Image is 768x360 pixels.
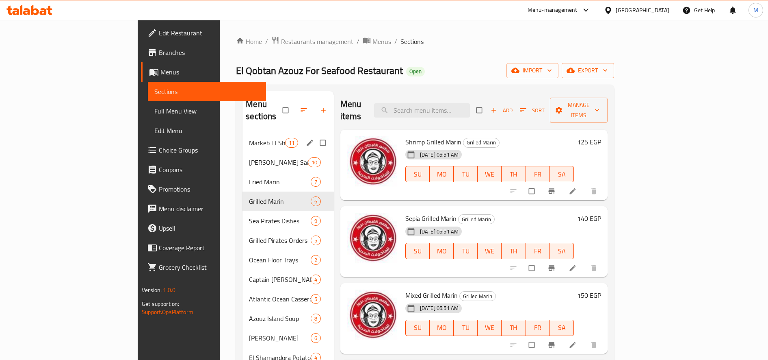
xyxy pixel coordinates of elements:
[528,5,578,15] div: Menu-management
[148,82,266,101] a: Sections
[249,138,285,148] span: Markeb El Shamandora Meals
[481,168,498,180] span: WE
[417,151,462,159] span: [DATE] 05:51 AM
[550,243,574,259] button: SA
[249,314,311,323] span: Azouz Island Soup
[556,100,601,120] span: Manage items
[409,168,426,180] span: SU
[311,334,320,342] span: 6
[159,223,260,233] span: Upsell
[405,166,430,182] button: SU
[505,245,522,257] span: TH
[458,214,495,224] div: Grilled Marin
[569,341,578,349] a: Edit menu item
[249,177,311,187] span: Fried Marin
[491,106,513,115] span: Add
[585,336,604,354] button: delete
[502,243,526,259] button: TH
[249,157,307,167] span: [PERSON_NAME] Sandwiches
[311,275,321,284] div: items
[457,322,474,334] span: TU
[242,231,334,250] div: Grilled Pirates Orders5
[513,65,552,76] span: import
[249,196,311,206] div: Grilled Marin
[526,320,550,336] button: FR
[148,121,266,140] a: Edit Menu
[242,309,334,328] div: Azouz Island Soup8
[502,320,526,336] button: TH
[154,126,260,135] span: Edit Menu
[543,182,562,200] button: Branch-specific-item
[417,304,462,312] span: [DATE] 05:51 AM
[242,153,334,172] div: [PERSON_NAME] Sandwiches10
[242,172,334,192] div: Fried Marin7
[242,289,334,309] div: Atlantic Ocean Casseroles5
[430,320,454,336] button: MO
[457,168,474,180] span: TU
[311,294,321,304] div: items
[569,187,578,195] a: Edit menu item
[405,289,458,301] span: Mixed Grilled Marin
[159,165,260,175] span: Coupons
[311,236,321,245] div: items
[159,204,260,214] span: Menu disclaimer
[159,48,260,57] span: Branches
[553,322,571,334] span: SA
[489,104,515,117] span: Add item
[249,294,311,304] span: Atlantic Ocean Casseroles
[524,337,541,353] span: Select to update
[249,333,311,343] span: [PERSON_NAME]
[249,216,311,226] span: Sea Pirates Dishes
[481,245,498,257] span: WE
[524,260,541,276] span: Select to update
[577,136,601,148] h6: 125 EGP
[311,196,321,206] div: items
[405,243,430,259] button: SU
[478,243,502,259] button: WE
[265,37,268,46] li: /
[463,138,500,148] div: Grilled Marin
[311,315,320,323] span: 8
[374,103,470,118] input: search
[372,37,391,46] span: Menus
[347,213,399,265] img: Sepia Grilled Marin
[141,238,266,257] a: Coverage Report
[409,322,426,334] span: SU
[141,140,266,160] a: Choice Groups
[489,104,515,117] button: Add
[463,138,499,147] span: Grilled Marin
[249,275,311,284] span: Captain [PERSON_NAME] Mixes
[141,160,266,179] a: Coupons
[311,256,320,264] span: 2
[159,184,260,194] span: Promotions
[568,65,608,76] span: export
[154,106,260,116] span: Full Menu View
[311,198,320,205] span: 6
[141,62,266,82] a: Menus
[242,250,334,270] div: Ocean Floor Trays2
[505,168,522,180] span: TH
[553,245,571,257] span: SA
[141,23,266,43] a: Edit Restaurant
[505,322,522,334] span: TH
[394,37,397,46] li: /
[472,103,489,118] span: Select section
[242,270,334,289] div: Captain [PERSON_NAME] Mixes4
[363,36,391,47] a: Menus
[481,322,498,334] span: WE
[242,133,334,153] div: Markeb El Shamandora Meals11edit
[159,262,260,272] span: Grocery Checklist
[141,43,266,62] a: Branches
[506,63,558,78] button: import
[141,199,266,218] a: Menu disclaimer
[141,218,266,238] a: Upsell
[460,292,495,301] span: Grilled Marin
[405,136,461,148] span: Shrimp Grilled Marin
[242,211,334,231] div: Sea Pirates Dishes9
[148,101,266,121] a: Full Menu View
[454,320,478,336] button: TU
[311,216,321,226] div: items
[249,333,311,343] div: Aida Pastries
